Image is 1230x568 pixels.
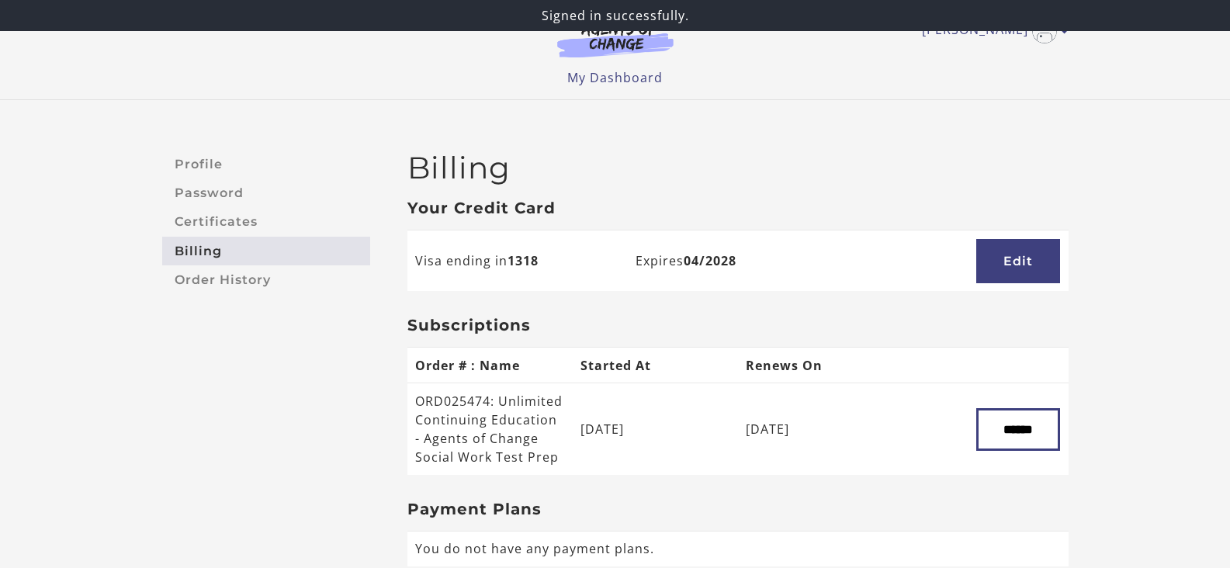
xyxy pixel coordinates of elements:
[567,69,663,86] a: My Dashboard
[407,500,1069,518] h3: Payment Plans
[407,199,1069,217] h3: Your Credit Card
[162,150,370,178] a: Profile
[738,383,903,475] td: [DATE]
[407,230,628,291] td: Visa ending in
[541,22,690,57] img: Agents of Change Logo
[162,178,370,207] a: Password
[976,239,1060,283] a: Edit
[407,531,1069,566] td: You do not have any payment plans.
[573,348,738,383] th: Started At
[407,150,1069,186] h2: Billing
[162,208,370,237] a: Certificates
[162,265,370,294] a: Order History
[684,252,736,269] b: 04/2028
[162,237,370,265] a: Billing
[628,230,848,291] td: Expires
[6,6,1224,25] p: Signed in successfully.
[922,19,1061,43] a: Toggle menu
[738,348,903,383] th: Renews On
[407,348,573,383] th: Order # : Name
[508,252,539,269] b: 1318
[407,316,1069,334] h3: Subscriptions
[573,383,738,475] td: [DATE]
[407,383,573,475] td: ORD025474: Unlimited Continuing Education - Agents of Change Social Work Test Prep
